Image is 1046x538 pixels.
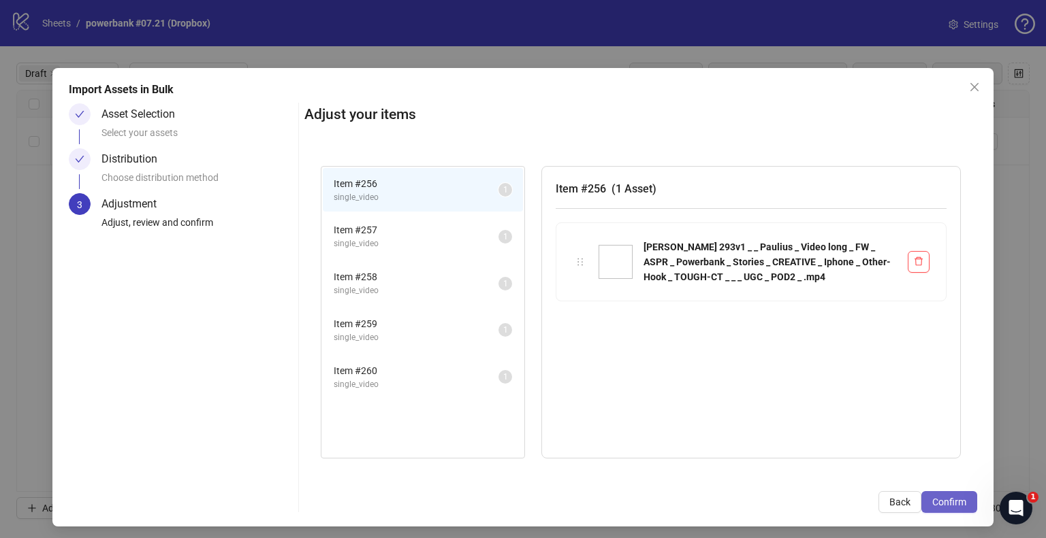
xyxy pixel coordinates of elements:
[69,82,977,98] div: Import Assets in Bulk
[556,180,947,197] h3: Item # 256
[75,154,84,164] span: check
[498,370,512,384] sup: 1
[573,254,588,269] div: holder
[612,182,656,195] span: ( 1 Asset )
[498,183,512,197] sup: 1
[575,257,585,267] span: holder
[889,497,910,507] span: Back
[101,125,293,148] div: Select your assets
[334,222,498,237] span: Item # 257
[101,215,293,238] div: Adjust, review and confirm
[503,372,508,382] span: 1
[334,176,498,191] span: Item # 256
[932,497,966,507] span: Confirm
[498,230,512,243] sup: 1
[334,331,498,344] span: single_video
[878,491,921,513] button: Back
[101,148,168,170] div: Distribution
[908,251,930,273] button: Delete
[334,269,498,284] span: Item # 258
[101,103,186,125] div: Asset Selection
[503,185,508,195] span: 1
[101,170,293,193] div: Choose distribution method
[334,237,498,250] span: single_video
[599,245,633,279] img: Julita 293v1 _ _ Paulius _ Video long _ FW _ ASPR _ Powerbank _ Stories _ CREATIVE _ Iphone _ Oth...
[334,378,498,391] span: single_video
[969,82,980,93] span: close
[334,191,498,204] span: single_video
[964,76,985,98] button: Close
[914,256,923,266] span: delete
[77,199,82,210] span: 3
[101,193,168,215] div: Adjustment
[503,232,508,241] span: 1
[1000,492,1032,524] iframe: Intercom live chat
[498,323,512,337] sup: 1
[498,277,512,290] sup: 1
[1028,492,1039,503] span: 1
[334,363,498,378] span: Item # 260
[334,284,498,297] span: single_video
[644,239,897,284] div: [PERSON_NAME] 293v1 _ _ Paulius _ Video long _ FW _ ASPR _ Powerbank _ Stories _ CREATIVE _ Iphon...
[304,103,977,126] h2: Adjust your items
[334,316,498,331] span: Item # 259
[921,491,977,513] button: Confirm
[503,279,508,288] span: 1
[503,325,508,335] span: 1
[75,110,84,119] span: check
